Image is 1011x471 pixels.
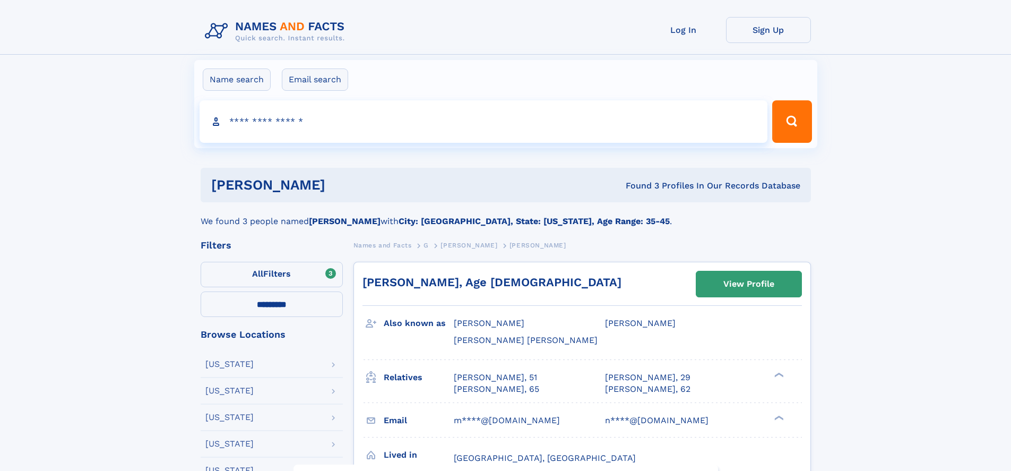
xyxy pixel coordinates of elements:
[309,216,381,226] b: [PERSON_NAME]
[454,383,539,395] a: [PERSON_NAME], 65
[200,100,768,143] input: search input
[454,372,537,383] a: [PERSON_NAME], 51
[384,314,454,332] h3: Also known as
[476,180,800,192] div: Found 3 Profiles In Our Records Database
[424,238,429,252] a: G
[454,335,598,345] span: [PERSON_NAME] [PERSON_NAME]
[201,241,343,250] div: Filters
[454,318,524,328] span: [PERSON_NAME]
[252,269,263,279] span: All
[641,17,726,43] a: Log In
[205,413,254,422] div: [US_STATE]
[696,271,801,297] a: View Profile
[384,446,454,464] h3: Lived in
[399,216,670,226] b: City: [GEOGRAPHIC_DATA], State: [US_STATE], Age Range: 35-45
[440,242,497,249] span: [PERSON_NAME]
[353,238,412,252] a: Names and Facts
[201,17,353,46] img: Logo Names and Facts
[203,68,271,91] label: Name search
[605,383,690,395] a: [PERSON_NAME], 62
[211,178,476,192] h1: [PERSON_NAME]
[205,360,254,369] div: [US_STATE]
[362,276,621,289] a: [PERSON_NAME], Age [DEMOGRAPHIC_DATA]
[605,372,690,383] a: [PERSON_NAME], 29
[772,100,811,143] button: Search Button
[201,330,343,339] div: Browse Locations
[205,440,254,448] div: [US_STATE]
[772,371,784,378] div: ❯
[424,242,429,249] span: G
[384,412,454,430] h3: Email
[723,272,774,296] div: View Profile
[726,17,811,43] a: Sign Up
[384,369,454,387] h3: Relatives
[605,318,676,328] span: [PERSON_NAME]
[282,68,348,91] label: Email search
[440,238,497,252] a: [PERSON_NAME]
[509,242,566,249] span: [PERSON_NAME]
[205,387,254,395] div: [US_STATE]
[772,414,784,421] div: ❯
[201,202,811,228] div: We found 3 people named with .
[201,262,343,287] label: Filters
[454,453,636,463] span: [GEOGRAPHIC_DATA], [GEOGRAPHIC_DATA]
